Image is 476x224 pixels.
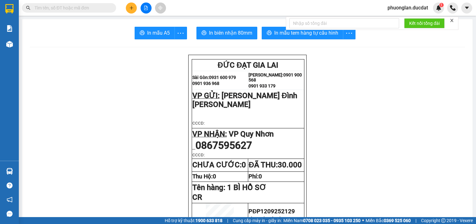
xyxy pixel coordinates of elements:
[7,182,13,188] span: question-circle
[249,160,302,169] strong: ĐÃ THU:
[209,29,252,37] span: In biên nhận 80mm
[259,173,262,180] span: 0
[382,4,433,12] span: phuonglan.ducdat
[278,160,302,169] span: 30.000
[192,183,266,192] span: Tên hàng:
[436,5,441,11] img: icon-new-feature
[192,130,227,138] span: VP NHẬN:
[7,211,13,217] span: message
[6,168,13,175] img: warehouse-icon
[440,3,442,7] span: 1
[201,30,206,36] span: printer
[227,217,228,224] span: |
[140,30,145,36] span: printer
[343,27,356,39] button: more
[144,6,148,10] span: file-add
[384,218,411,223] strong: 0369 525 060
[249,173,262,180] strong: Phí:
[343,29,355,37] span: more
[218,61,279,70] span: ĐỨC ĐẠT GIA LAI
[7,197,13,203] span: notification
[283,217,361,224] span: Miền Nam
[450,5,456,11] img: phone-icon
[267,30,272,36] span: printer
[192,75,209,80] strong: Sài Gòn:
[196,27,257,39] button: printerIn biên nhận 80mm
[464,5,470,11] span: caret-down
[303,218,361,223] strong: 0708 023 035 - 0935 103 250
[135,27,175,39] button: printerIn mẫu A5
[155,3,166,14] button: aim
[233,217,282,224] span: Cung cấp máy in - giấy in:
[213,173,216,180] span: 0
[461,3,472,14] button: caret-down
[129,6,134,10] span: plus
[229,130,274,138] span: VP Quy Nhơn
[209,75,236,80] strong: 0931 600 979
[439,3,444,7] sup: 1
[192,121,205,126] span: CCCD:
[6,25,13,32] img: solution-icon
[165,217,222,224] span: Hỗ trợ kỹ thuật:
[242,160,246,169] span: 0
[192,160,246,169] strong: CHƯA CƯỚC:
[5,4,13,14] img: logo-vxr
[192,81,219,86] strong: 0901 936 968
[147,29,170,37] span: In mẫu A5
[126,3,137,14] button: plus
[141,3,152,14] button: file-add
[409,20,440,27] span: Kết nối tổng đài
[249,83,275,88] strong: 0901 933 179
[404,18,445,28] button: Kết nối tổng đài
[6,41,13,48] img: warehouse-icon
[274,29,338,37] span: In mẫu tem hàng tự cấu hình
[192,91,297,109] span: [PERSON_NAME] Đình [PERSON_NAME]
[366,217,411,224] span: Miền Bắc
[195,139,252,151] span: 0867595627
[174,27,187,39] button: more
[249,216,285,221] span: phuonglan.ducdat
[289,18,399,28] input: Nhập số tổng đài
[362,219,364,222] span: ⚪️
[195,218,222,223] strong: 1900 633 818
[262,27,343,39] button: printerIn mẫu tem hàng tự cấu hình
[175,29,187,37] span: more
[249,208,295,215] span: PĐP1209252129
[158,6,163,10] span: aim
[441,218,446,223] span: copyright
[450,18,454,23] span: close
[192,153,205,157] span: CCCD:
[227,183,266,192] span: 1 BÌ HỒ SƠ
[192,173,216,180] strong: Thu Hộ:
[35,4,109,11] input: Tìm tên, số ĐT hoặc mã đơn
[415,217,416,224] span: |
[192,193,202,202] span: CR
[249,72,302,82] strong: 0901 900 568
[26,6,30,10] span: search
[249,72,283,77] strong: [PERSON_NAME]:
[192,91,220,100] span: VP GỬI:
